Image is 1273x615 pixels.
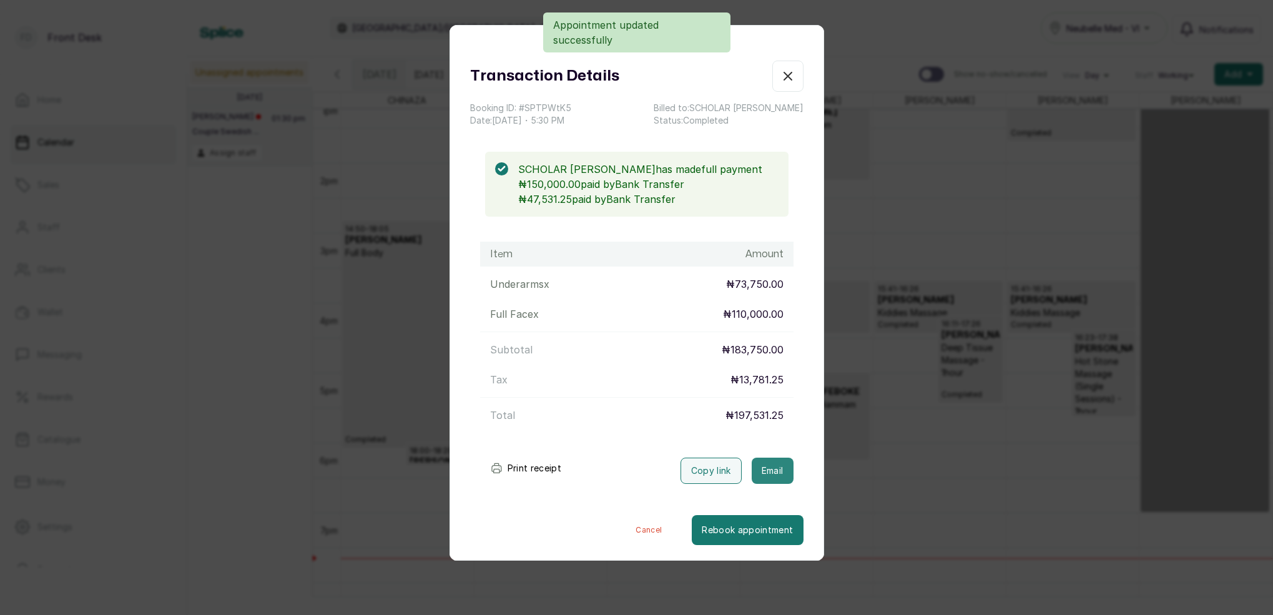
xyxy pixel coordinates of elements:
[490,408,515,423] p: Total
[518,192,778,207] p: ₦47,531.25 paid by Bank Transfer
[654,102,804,114] p: Billed to: SCHOLAR [PERSON_NAME]
[470,65,619,87] h1: Transaction Details
[681,458,742,484] button: Copy link
[553,17,720,47] p: Appointment updated successfully
[723,307,784,322] p: ₦110,000.00
[745,247,784,262] h1: Amount
[490,277,549,292] p: Underarms x
[722,342,784,357] p: ₦183,750.00
[490,372,508,387] p: Tax
[730,372,784,387] p: ₦13,781.25
[470,114,571,127] p: Date: [DATE] ・ 5:30 PM
[692,515,803,545] button: Rebook appointment
[518,177,778,192] p: ₦150,000.00 paid by Bank Transfer
[480,456,572,481] button: Print receipt
[726,277,784,292] p: ₦73,750.00
[490,247,513,262] h1: Item
[725,408,784,423] p: ₦197,531.25
[490,307,539,322] p: Full Face x
[518,162,778,177] p: SCHOLAR [PERSON_NAME] has made full payment
[470,102,571,114] p: Booking ID: # SPTPWtK5
[752,458,794,484] button: Email
[654,114,804,127] p: Status: Completed
[490,342,533,357] p: Subtotal
[606,515,692,545] button: Cancel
